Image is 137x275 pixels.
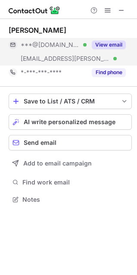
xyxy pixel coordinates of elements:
[23,160,92,167] span: Add to email campaign
[9,5,60,16] img: ContactOut v5.3.10
[92,68,126,77] button: Reveal Button
[9,114,132,130] button: AI write personalized message
[9,135,132,150] button: Send email
[21,55,110,62] span: [EMAIL_ADDRESS][PERSON_NAME][DOMAIN_NAME]
[9,156,132,171] button: Add to email campaign
[9,194,132,206] button: Notes
[9,26,66,34] div: [PERSON_NAME]
[22,178,128,186] span: Find work email
[92,41,126,49] button: Reveal Button
[24,119,115,125] span: AI write personalized message
[9,94,132,109] button: save-profile-one-click
[22,196,128,203] span: Notes
[9,176,132,188] button: Find work email
[21,41,80,49] span: ***@[DOMAIN_NAME]
[24,139,56,146] span: Send email
[24,98,117,105] div: Save to List / ATS / CRM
